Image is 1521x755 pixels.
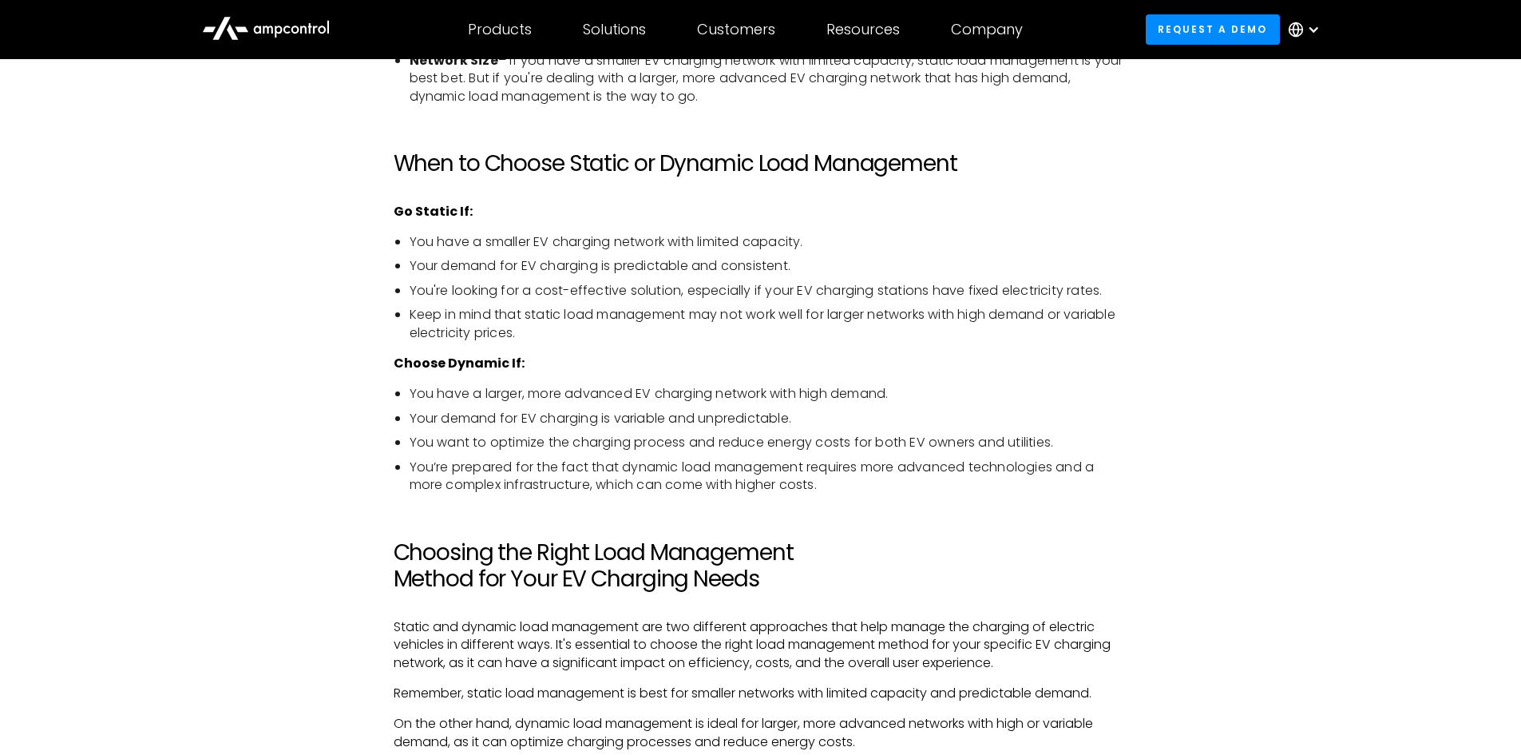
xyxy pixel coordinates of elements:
[468,21,532,38] div: Products
[394,715,1128,751] p: On the other hand, dynamic load management is ideal for larger, more advanced networks with high ...
[394,618,1128,672] p: Static and dynamic load management are two different approaches that help manage the charging of ...
[394,354,525,372] strong: Choose Dynamic If:
[410,410,1128,427] li: Your demand for EV charging is variable and unpredictable.
[583,21,646,38] div: Solutions
[394,539,1128,593] h2: Choosing the Right Load Management Method for Your EV Charging Needs
[394,150,1128,177] h2: When to Choose Static or Dynamic Load Management
[697,21,775,38] div: Customers
[410,306,1128,342] li: Keep in mind that static load management may not work well for larger networks with high demand o...
[410,434,1128,451] li: You want to optimize the charging process and reduce energy costs for both EV owners and utilities.
[826,21,900,38] div: Resources
[394,685,1128,702] p: Remember, static load management is best for smaller networks with limited capacity and predictab...
[410,282,1128,300] li: You're looking for a cost-effective solution, especially if your EV charging stations have fixed ...
[951,21,1023,38] div: Company
[1146,14,1280,44] a: Request a demo
[410,385,1128,403] li: You have a larger, more advanced EV charging network with high demand.
[410,233,1128,251] li: You have a smaller EV charging network with limited capacity.
[410,51,498,70] strong: Network Size
[410,257,1128,275] li: Your demand for EV charging is predictable and consistent.
[394,202,473,221] strong: Go Static If:
[410,459,1128,495] li: You’re prepared for the fact that dynamic load management requires more advanced technologies and...
[410,52,1128,105] li: – If you have a smaller EV charging network with limited capacity, static load management is your...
